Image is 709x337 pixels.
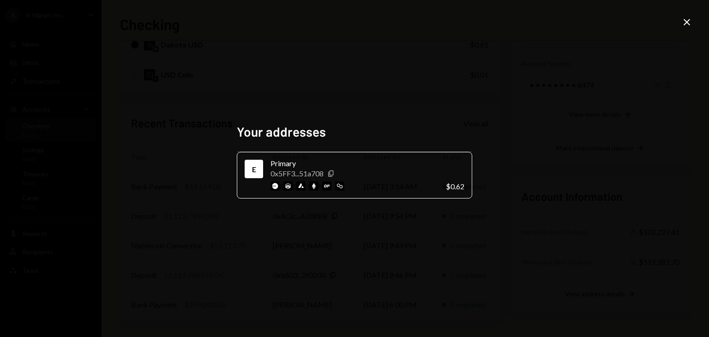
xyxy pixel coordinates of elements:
h2: Your addresses [237,123,472,141]
div: Primary [270,158,439,169]
img: optimism-mainnet [322,181,331,191]
div: $0.62 [446,182,464,191]
img: polygon-mainnet [335,181,344,191]
img: avalanche-mainnet [296,181,306,191]
img: ethereum-mainnet [309,181,318,191]
img: base-mainnet [270,181,280,191]
div: 0x5FF3...51a708 [270,169,324,178]
div: Ethereum [246,162,261,176]
img: arbitrum-mainnet [283,181,293,191]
